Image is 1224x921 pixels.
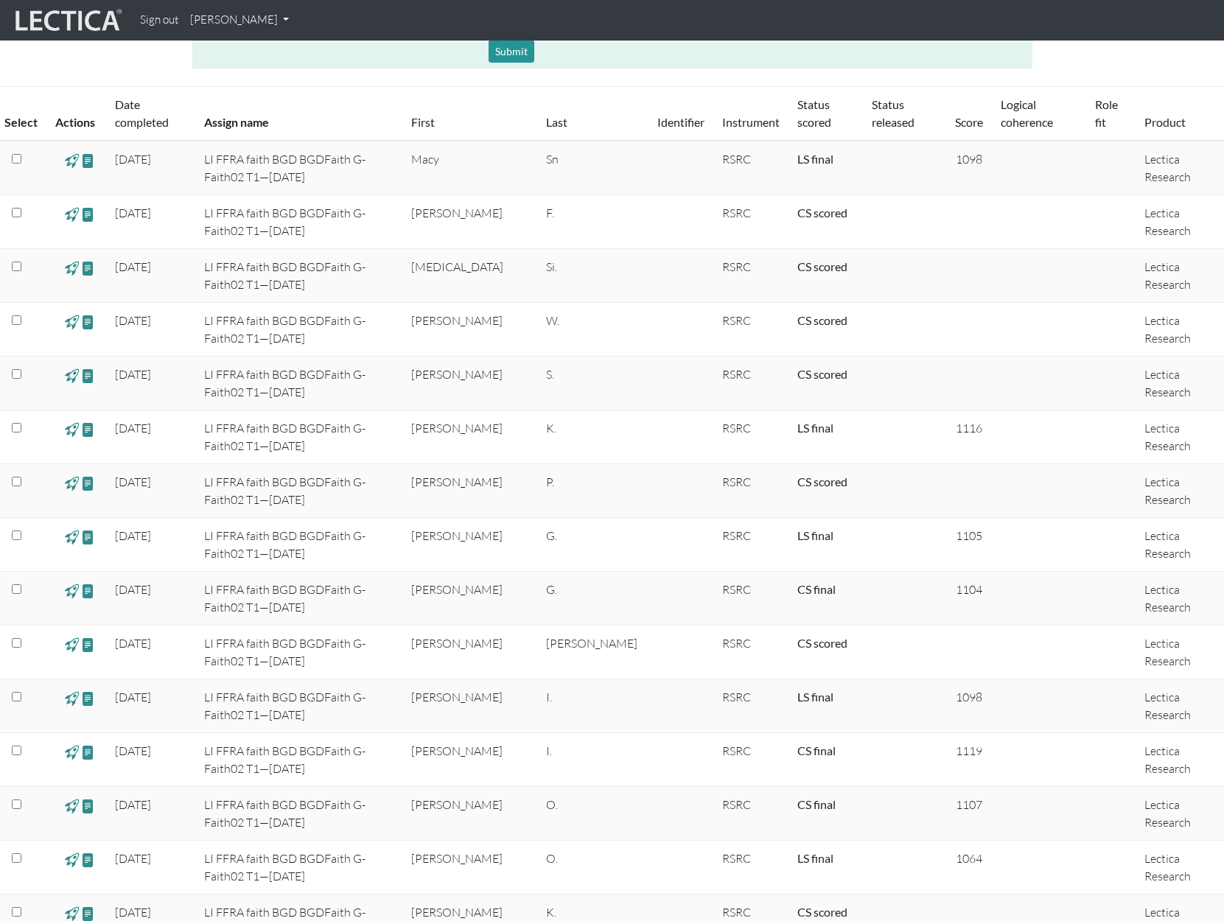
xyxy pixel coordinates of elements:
[106,141,195,195] td: [DATE]
[81,313,95,330] span: view
[1001,97,1053,129] a: Logical coherence
[713,303,788,357] td: RSRC
[184,6,295,35] a: [PERSON_NAME]
[106,572,195,626] td: [DATE]
[797,367,847,381] a: Completed = assessment has been completed; CS scored = assessment has been CLAS scored; LS scored...
[195,195,402,249] td: LI FFRA faith BGD BGDFaith G-Faith02 T1—[DATE]
[956,152,982,167] span: 1098
[537,464,648,518] td: P.
[797,313,847,327] a: Completed = assessment has been completed; CS scored = assessment has been CLAS scored; LS scored...
[402,410,537,464] td: [PERSON_NAME]
[797,690,833,704] a: Completed = assessment has been completed; CS scored = assessment has been CLAS scored; LS scored...
[713,679,788,733] td: RSRC
[195,87,402,141] th: Assign name
[797,259,847,273] a: Completed = assessment has been completed; CS scored = assessment has been CLAS scored; LS scored...
[12,7,122,35] img: lecticalive
[65,152,79,169] span: view
[713,787,788,841] td: RSRC
[1136,841,1224,894] td: Lectica Research
[537,518,648,572] td: G.
[797,97,831,129] a: Status scored
[46,87,106,141] th: Actions
[537,787,648,841] td: O.
[713,410,788,464] td: RSRC
[195,841,402,894] td: LI FFRA faith BGD BGDFaith G-Faith02 T1—[DATE]
[195,357,402,410] td: LI FFRA faith BGD BGDFaith G-Faith02 T1—[DATE]
[797,474,847,488] a: Completed = assessment has been completed; CS scored = assessment has been CLAS scored; LS scored...
[195,787,402,841] td: LI FFRA faith BGD BGDFaith G-Faith02 T1—[DATE]
[797,851,833,865] a: Completed = assessment has been completed; CS scored = assessment has been CLAS scored; LS scored...
[872,97,914,129] a: Status released
[537,733,648,787] td: I.
[81,367,95,384] span: view
[411,115,435,129] a: First
[65,743,79,760] span: view
[402,518,537,572] td: [PERSON_NAME]
[713,626,788,679] td: RSRC
[195,679,402,733] td: LI FFRA faith BGD BGDFaith G-Faith02 T1—[DATE]
[713,733,788,787] td: RSRC
[402,626,537,679] td: [PERSON_NAME]
[1136,518,1224,572] td: Lectica Research
[797,743,836,757] a: Completed = assessment has been completed; CS scored = assessment has been CLAS scored; LS scored...
[1095,97,1118,129] a: Role fit
[956,421,982,435] span: 1116
[106,195,195,249] td: [DATE]
[195,518,402,572] td: LI FFRA faith BGD BGDFaith G-Faith02 T1—[DATE]
[195,572,402,626] td: LI FFRA faith BGD BGDFaith G-Faith02 T1—[DATE]
[65,206,79,223] span: view
[955,115,983,129] a: Score
[81,743,95,760] span: view
[81,421,95,438] span: view
[65,851,79,868] span: view
[134,6,184,35] a: Sign out
[537,841,648,894] td: O.
[106,679,195,733] td: [DATE]
[722,115,780,129] a: Instrument
[956,528,982,543] span: 1105
[81,636,95,653] span: view
[1144,115,1186,129] a: Product
[657,115,704,129] a: Identifier
[402,841,537,894] td: [PERSON_NAME]
[546,115,567,129] a: Last
[797,421,833,435] a: Completed = assessment has been completed; CS scored = assessment has been CLAS scored; LS scored...
[402,464,537,518] td: [PERSON_NAME]
[106,733,195,787] td: [DATE]
[106,249,195,303] td: [DATE]
[106,841,195,894] td: [DATE]
[402,733,537,787] td: [PERSON_NAME]
[537,195,648,249] td: F.
[1136,464,1224,518] td: Lectica Research
[65,474,79,491] span: view
[797,206,847,220] a: Completed = assessment has been completed; CS scored = assessment has been CLAS scored; LS scored...
[797,636,847,650] a: Completed = assessment has been completed; CS scored = assessment has been CLAS scored; LS scored...
[1136,787,1224,841] td: Lectica Research
[1136,195,1224,249] td: Lectica Research
[1136,249,1224,303] td: Lectica Research
[106,787,195,841] td: [DATE]
[106,410,195,464] td: [DATE]
[65,797,79,814] span: view
[195,249,402,303] td: LI FFRA faith BGD BGDFaith G-Faith02 T1—[DATE]
[713,357,788,410] td: RSRC
[1136,410,1224,464] td: Lectica Research
[537,679,648,733] td: I.
[1136,733,1224,787] td: Lectica Research
[713,464,788,518] td: RSRC
[713,572,788,626] td: RSRC
[106,464,195,518] td: [DATE]
[537,626,648,679] td: [PERSON_NAME]
[195,141,402,195] td: LI FFRA faith BGD BGDFaith G-Faith02 T1—[DATE]
[797,528,833,542] a: Completed = assessment has been completed; CS scored = assessment has been CLAS scored; LS scored...
[402,195,537,249] td: [PERSON_NAME]
[402,141,537,195] td: Macy
[65,690,79,707] span: view
[81,797,95,814] span: view
[797,152,833,166] a: Completed = assessment has been completed; CS scored = assessment has been CLAS scored; LS scored...
[713,249,788,303] td: RSRC
[402,303,537,357] td: [PERSON_NAME]
[65,367,79,384] span: view
[797,905,847,919] a: Completed = assessment has been completed; CS scored = assessment has been CLAS scored; LS scored...
[81,474,95,491] span: view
